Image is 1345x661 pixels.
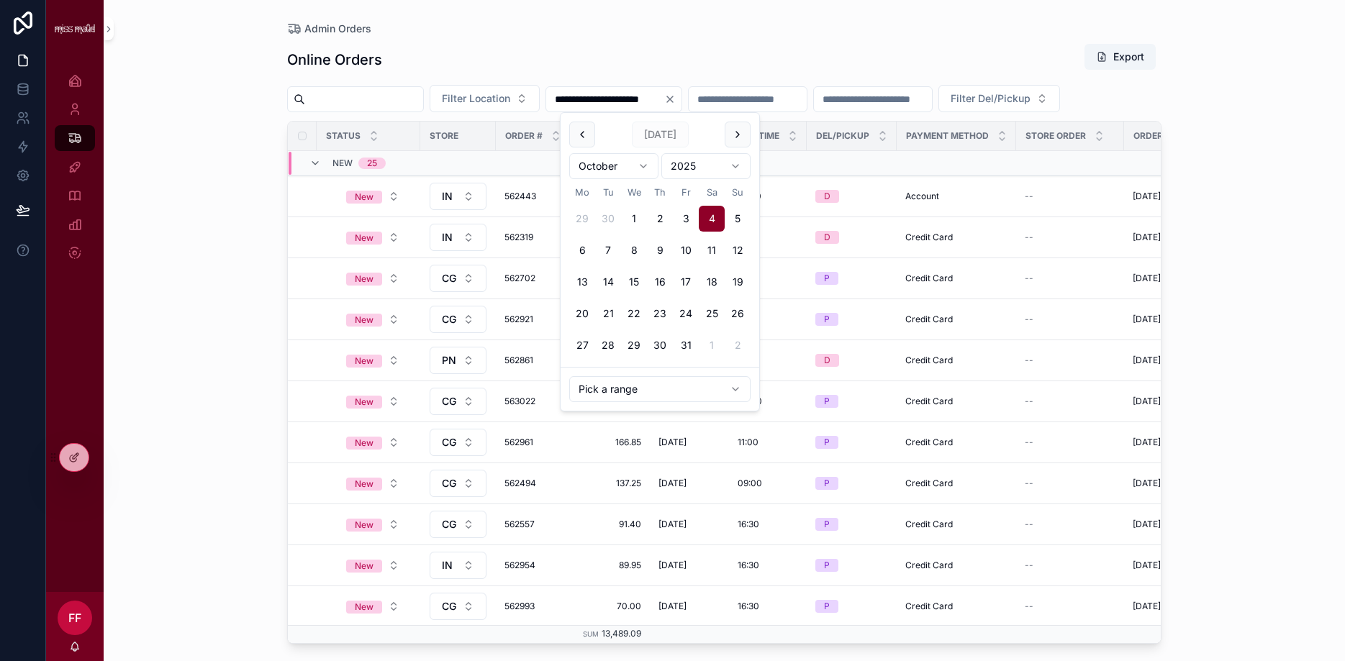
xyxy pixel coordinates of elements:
a: Credit Card [905,437,1007,448]
a: P [815,436,888,449]
a: Account [905,191,1007,202]
span: -- [1025,478,1033,489]
button: Select Button [430,347,486,374]
button: Wednesday, 22 October 2025 [621,301,647,327]
button: Tuesday, 14 October 2025 [595,269,621,295]
button: Saturday, 11 October 2025 [699,237,725,263]
div: New [355,355,373,368]
div: D [824,354,830,367]
span: Admin Orders [304,22,371,36]
a: [DATE] 1:15 pm [1133,232,1223,243]
button: Saturday, 18 October 2025 [699,269,725,295]
span: CG [442,476,456,491]
span: [DATE] 1:15 pm [1133,232,1192,243]
span: Credit Card [905,437,953,448]
span: [DATE] 6:48 pm [1133,273,1196,284]
div: New [355,396,373,409]
a: P [815,395,888,408]
a: P [815,518,888,531]
a: 166.85 [582,437,641,448]
span: CG [442,435,456,450]
span: [DATE] 9:00 am [1133,478,1197,489]
button: Saturday, 25 October 2025 [699,301,725,327]
span: 562921 [504,314,565,325]
a: 562954 [504,560,565,571]
span: -- [1025,191,1033,202]
span: 563022 [504,396,565,407]
a: Select Button [334,593,412,620]
span: Filter Location [442,91,510,106]
span: 562961 [504,437,565,448]
button: Tuesday, 28 October 2025 [595,332,621,358]
span: 562494 [504,478,565,489]
a: [DATE] 2:36 pm [1133,314,1223,325]
button: Sunday, 19 October 2025 [725,269,751,295]
a: Select Button [334,470,412,497]
button: Wednesday, 8 October 2025 [621,237,647,263]
a: Select Button [334,306,412,333]
span: Order Placed [1133,130,1200,142]
th: Monday [569,185,595,200]
a: [DATE] [658,437,720,448]
a: Select Button [334,347,412,374]
button: Friday, 31 October 2025 [673,332,699,358]
a: [DATE] 1:15 pm [1133,396,1223,407]
button: Select Button [430,429,486,456]
button: Select Button [430,552,486,579]
a: 562993 [504,601,565,612]
a: -- [1025,601,1115,612]
button: Monday, 13 October 2025 [569,269,595,295]
a: Select Button [334,552,412,579]
a: -- [1025,396,1115,407]
a: 89.95 [582,560,641,571]
a: Select Button [429,182,487,211]
a: Credit Card [905,396,1007,407]
div: P [824,436,830,449]
span: CG [442,271,456,286]
a: -- [1025,437,1115,448]
button: Friday, 17 October 2025 [673,269,699,295]
a: 137.25 [582,478,641,489]
span: Credit Card [905,396,953,407]
a: -- [1025,314,1115,325]
span: Credit Card [905,314,953,325]
a: 16:00 [738,232,798,243]
a: 11:00 [738,273,798,284]
button: Tuesday, 21 October 2025 [595,301,621,327]
a: Select Button [429,592,487,621]
a: [DATE] 6:06 pm [1133,519,1223,530]
button: Thursday, 16 October 2025 [647,269,673,295]
button: Friday, 10 October 2025 [673,237,699,263]
a: 70.00 [582,601,641,612]
a: 10:45 [738,355,798,366]
span: Credit Card [905,560,953,571]
a: -- [1025,560,1115,571]
button: Select Button [430,265,486,292]
a: 09:00 [738,478,798,489]
div: New [355,601,373,614]
button: Select Button [335,224,411,250]
div: New [355,478,373,491]
span: 562702 [504,273,565,284]
a: 16:30 [738,519,798,530]
button: Sunday, 5 October 2025 [725,206,751,232]
a: Select Button [334,511,412,538]
span: 562443 [504,191,565,202]
a: 562861 [504,355,565,366]
span: 11:00 [738,437,758,448]
a: -- [1025,478,1115,489]
span: PN [442,353,456,368]
span: 16:30 [738,601,759,612]
span: Credit Card [905,601,953,612]
a: Select Button [429,305,487,334]
button: Select Button [430,470,486,497]
div: P [824,518,830,531]
div: New [355,191,373,204]
span: [DATE] [658,560,687,571]
span: FF [68,609,81,626]
a: Select Button [334,265,412,292]
small: Sum [583,630,599,638]
button: Wednesday, 29 October 2025 [621,332,647,358]
a: Credit Card [905,478,1007,489]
